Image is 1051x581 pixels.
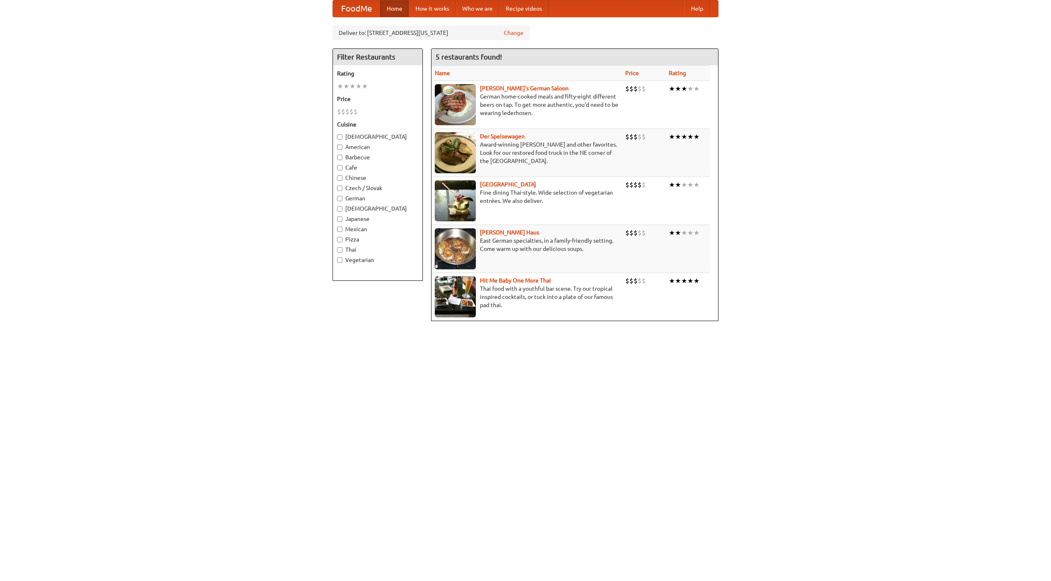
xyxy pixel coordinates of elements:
h5: Rating [337,69,418,78]
ng-pluralize: 5 restaurants found! [436,53,502,61]
a: Rating [669,70,686,76]
li: ★ [675,276,681,285]
a: Name [435,70,450,76]
a: Help [684,0,710,17]
input: Vegetarian [337,257,342,263]
p: Thai food with a youthful bar scene. Try our tropical inspired cocktails, or tuck into a plate of... [435,285,619,309]
a: [PERSON_NAME]'s German Saloon [480,85,569,92]
label: Vegetarian [337,256,418,264]
a: Change [504,29,523,37]
p: German home-cooked meals and fifty-eight different beers on tap. To get more authentic, you'd nee... [435,92,619,117]
li: $ [629,84,633,93]
li: ★ [681,84,687,93]
img: babythai.jpg [435,276,476,317]
li: $ [629,180,633,189]
li: $ [642,84,646,93]
li: $ [633,276,638,285]
img: esthers.jpg [435,84,476,125]
li: $ [642,276,646,285]
li: ★ [675,228,681,237]
li: $ [642,180,646,189]
label: Japanese [337,215,418,223]
input: Chinese [337,175,342,181]
li: $ [633,228,638,237]
label: [DEMOGRAPHIC_DATA] [337,204,418,213]
li: ★ [687,180,693,189]
li: $ [638,84,642,93]
li: $ [625,84,629,93]
li: ★ [687,228,693,237]
input: [DEMOGRAPHIC_DATA] [337,134,342,140]
li: ★ [681,276,687,285]
label: Chinese [337,174,418,182]
li: ★ [693,276,700,285]
li: ★ [693,84,700,93]
li: ★ [669,132,675,141]
p: Fine dining Thai-style. Wide selection of vegetarian entrées. We also deliver. [435,188,619,205]
li: $ [633,180,638,189]
li: $ [353,107,358,116]
h4: Filter Restaurants [333,49,422,65]
input: [DEMOGRAPHIC_DATA] [337,206,342,211]
li: $ [633,132,638,141]
label: German [337,194,418,202]
li: $ [629,132,633,141]
a: [GEOGRAPHIC_DATA] [480,181,536,188]
label: American [337,143,418,151]
b: Hit Me Baby One More Thai [480,277,551,284]
li: ★ [675,180,681,189]
a: Home [380,0,409,17]
input: American [337,145,342,150]
li: ★ [669,276,675,285]
li: ★ [675,84,681,93]
input: Barbecue [337,155,342,160]
p: Award-winning [PERSON_NAME] and other favorites. Look for our restored food truck in the NE corne... [435,140,619,165]
li: ★ [693,132,700,141]
li: $ [638,276,642,285]
a: Recipe videos [499,0,548,17]
li: ★ [687,84,693,93]
li: $ [642,132,646,141]
li: ★ [349,82,356,91]
a: Der Speisewagen [480,133,525,140]
li: $ [625,276,629,285]
li: ★ [362,82,368,91]
li: $ [642,228,646,237]
label: Cafe [337,163,418,172]
a: How it works [409,0,456,17]
label: [DEMOGRAPHIC_DATA] [337,133,418,141]
li: $ [341,107,345,116]
li: ★ [343,82,349,91]
li: ★ [681,132,687,141]
li: $ [633,84,638,93]
h5: Cuisine [337,120,418,129]
div: Deliver to: [STREET_ADDRESS][US_STATE] [333,25,530,40]
a: Who we are [456,0,499,17]
li: ★ [693,180,700,189]
li: ★ [669,84,675,93]
li: $ [629,276,633,285]
input: Thai [337,247,342,253]
li: $ [337,107,341,116]
li: $ [625,228,629,237]
label: Barbecue [337,153,418,161]
label: Thai [337,246,418,254]
li: ★ [687,276,693,285]
label: Pizza [337,235,418,243]
li: $ [638,228,642,237]
img: kohlhaus.jpg [435,228,476,269]
li: ★ [356,82,362,91]
a: Price [625,70,639,76]
li: ★ [669,228,675,237]
li: ★ [693,228,700,237]
li: $ [345,107,349,116]
li: ★ [687,132,693,141]
li: $ [625,180,629,189]
label: Czech / Slovak [337,184,418,192]
input: German [337,196,342,201]
a: [PERSON_NAME] Haus [480,229,539,236]
li: $ [625,132,629,141]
